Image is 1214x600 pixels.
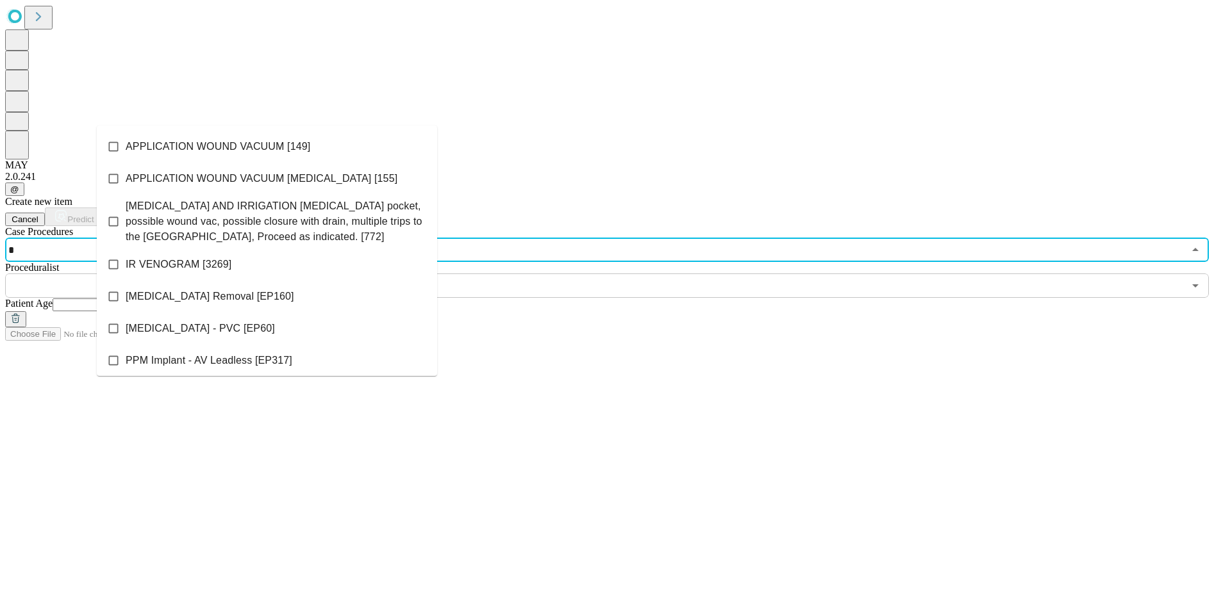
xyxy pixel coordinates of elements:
button: Cancel [5,213,45,226]
span: Proceduralist [5,262,59,273]
span: Scheduled Procedure [5,226,73,237]
span: @ [10,184,19,194]
span: Patient Age [5,298,53,309]
span: [MEDICAL_DATA] AND IRRIGATION [MEDICAL_DATA] pocket, possible wound vac, possible closure with dr... [126,199,427,245]
button: Close [1186,241,1204,259]
button: Predict [45,207,104,226]
button: @ [5,182,24,196]
span: Predict [67,215,94,224]
div: 2.0.241 [5,171,1209,182]
span: [MEDICAL_DATA] Removal [EP160] [126,289,294,304]
span: [MEDICAL_DATA] - PVC [EP60] [126,321,275,336]
button: Open [1186,277,1204,295]
span: IR VENOGRAM [3269] [126,257,231,272]
span: Cancel [12,215,38,224]
div: MAY [5,159,1209,171]
span: APPLICATION WOUND VACUUM [MEDICAL_DATA] [155] [126,171,397,186]
span: Create new item [5,196,72,207]
span: PPM Implant - AV Leadless [EP317] [126,353,292,368]
span: APPLICATION WOUND VACUUM [149] [126,139,310,154]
